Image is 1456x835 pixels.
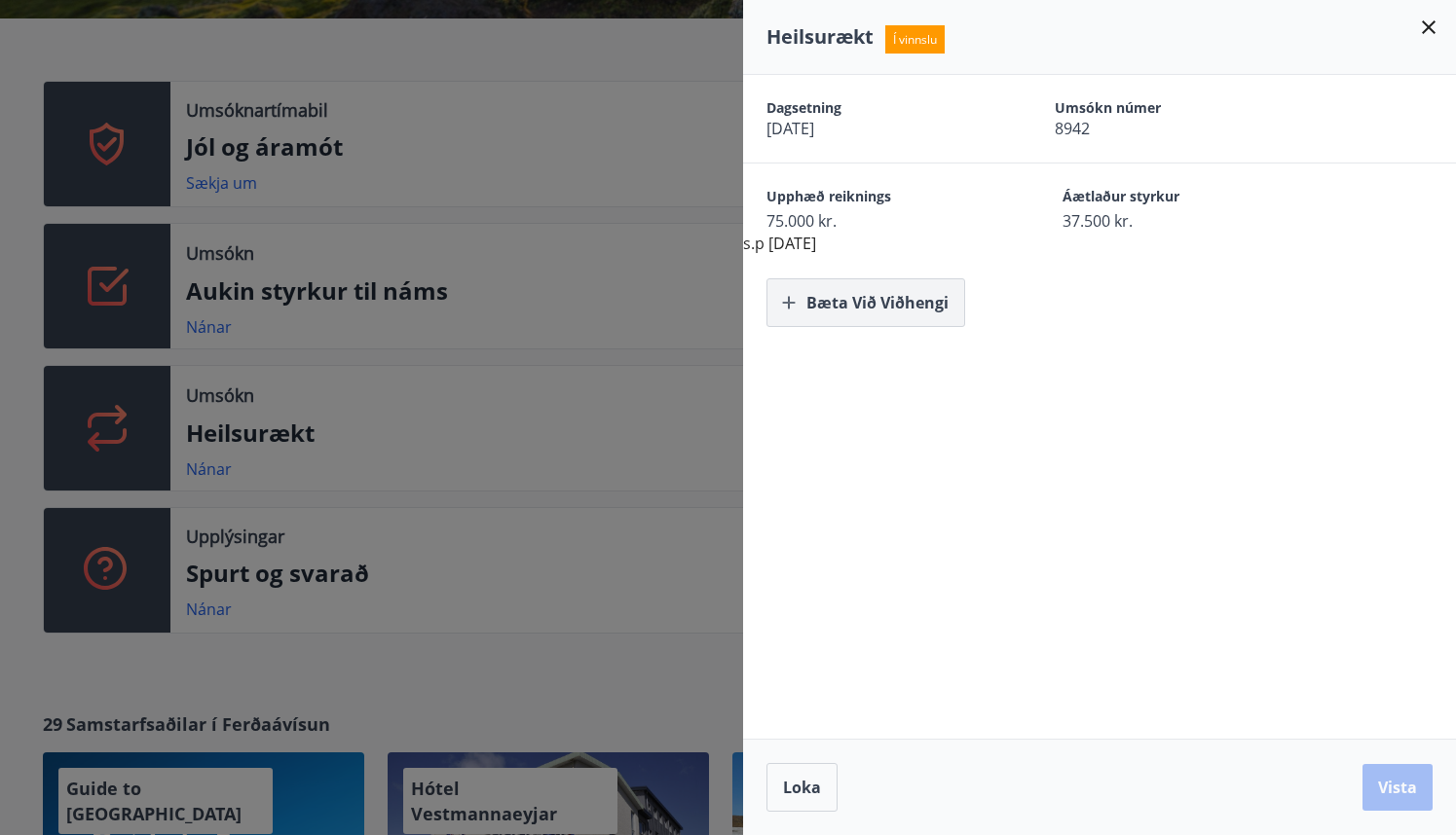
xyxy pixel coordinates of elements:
span: 75.000 kr. [766,210,994,232]
span: Í vinnslu [885,25,945,54]
span: 8942 [1055,118,1275,139]
span: 37.500 kr. [1063,210,1290,232]
div: s.p [DATE] [743,75,1456,327]
span: Áætlaður styrkur [1063,187,1290,210]
span: [DATE] [766,118,987,139]
button: Loka [766,763,838,812]
span: Upphæð reiknings [766,187,994,210]
button: Bæta við viðhengi [766,278,965,327]
span: Umsókn númer [1055,98,1275,118]
span: Dagsetning [766,98,987,118]
span: Loka [783,777,821,798]
span: Heilsurækt [766,23,874,50]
